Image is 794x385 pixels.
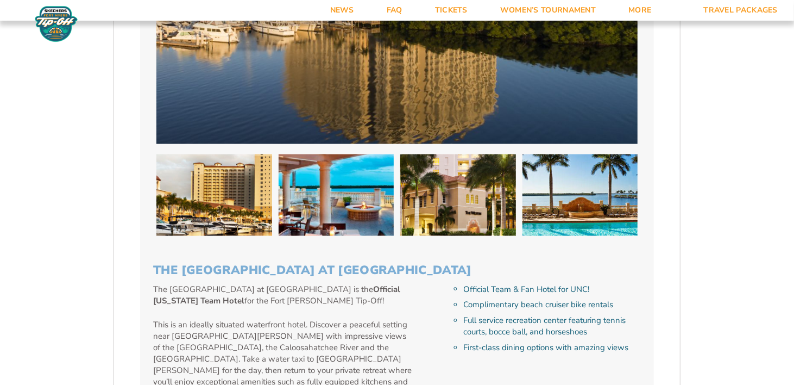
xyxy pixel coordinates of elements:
[279,154,394,236] img: The Westin Cape Coral Resort at Marina Village (2025 BEACH)
[153,263,641,277] h3: The [GEOGRAPHIC_DATA] at [GEOGRAPHIC_DATA]
[463,343,641,354] li: First-class dining options with amazing views
[156,154,272,236] img: The Westin Cape Coral Resort at Marina Village (2025 BEACH)
[463,284,641,295] li: Official Team & Fan Hotel for UNC!
[400,154,516,236] img: The Westin Cape Coral Resort at Marina Village (2025 BEACH)
[522,154,638,236] img: The Westin Cape Coral Resort at Marina Village (2025 BEACH)
[33,5,80,42] img: Fort Myers Tip-Off
[463,300,641,311] li: Complimentary beach cruiser bike rentals
[153,284,413,307] p: The [GEOGRAPHIC_DATA] at [GEOGRAPHIC_DATA] is the for the Fort [PERSON_NAME] Tip-Off!
[153,284,400,306] strong: Official [US_STATE] Team Hotel
[463,315,641,338] li: Full service recreation center featuring tennis courts, bocce ball, and horseshoes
